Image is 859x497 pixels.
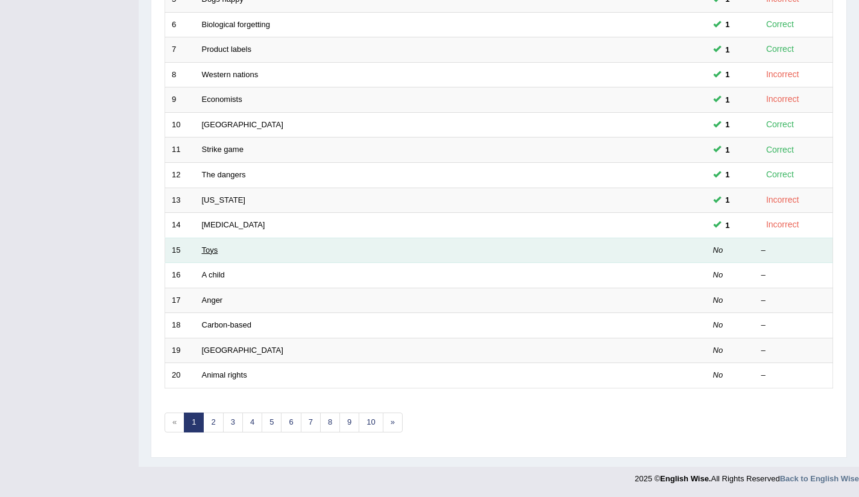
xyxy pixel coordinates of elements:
[165,313,195,338] td: 18
[165,263,195,288] td: 16
[761,68,804,81] div: Incorrect
[721,68,735,81] span: You can still take this question
[721,219,735,232] span: You can still take this question
[301,413,321,432] a: 7
[202,95,242,104] a: Economists
[165,62,195,87] td: 8
[761,345,826,356] div: –
[165,162,195,188] td: 12
[202,195,245,204] a: [US_STATE]
[165,12,195,37] td: 6
[359,413,383,432] a: 10
[761,270,826,281] div: –
[761,168,799,182] div: Correct
[202,70,259,79] a: Western nations
[281,413,301,432] a: 6
[761,42,799,56] div: Correct
[165,188,195,213] td: 13
[165,413,184,432] span: «
[721,93,735,106] span: You can still take this question
[202,245,218,255] a: Toys
[165,363,195,388] td: 20
[713,370,723,379] em: No
[202,170,246,179] a: The dangers
[202,296,223,305] a: Anger
[761,320,826,331] div: –
[223,413,243,432] a: 3
[761,370,826,381] div: –
[721,194,735,206] span: You can still take this question
[721,144,735,156] span: You can still take this question
[165,37,195,63] td: 7
[635,467,859,484] div: 2025 © All Rights Reserved
[713,320,723,329] em: No
[165,112,195,138] td: 10
[165,138,195,163] td: 11
[242,413,262,432] a: 4
[713,296,723,305] em: No
[203,413,223,432] a: 2
[202,145,244,154] a: Strike game
[165,87,195,113] td: 9
[761,92,804,106] div: Incorrect
[202,45,251,54] a: Product labels
[202,270,225,279] a: A child
[761,143,799,157] div: Correct
[780,474,859,483] a: Back to English Wise
[165,238,195,263] td: 15
[721,43,735,56] span: You can still take this question
[165,288,195,313] td: 17
[761,17,799,31] div: Correct
[713,346,723,355] em: No
[262,413,282,432] a: 5
[202,346,283,355] a: [GEOGRAPHIC_DATA]
[202,220,265,229] a: [MEDICAL_DATA]
[761,245,826,256] div: –
[761,218,804,232] div: Incorrect
[761,118,799,131] div: Correct
[165,213,195,238] td: 14
[383,413,403,432] a: »
[184,413,204,432] a: 1
[721,168,735,181] span: You can still take this question
[202,370,247,379] a: Animal rights
[721,118,735,131] span: You can still take this question
[761,193,804,207] div: Incorrect
[660,474,711,483] strong: English Wise.
[713,245,723,255] em: No
[713,270,723,279] em: No
[339,413,359,432] a: 9
[202,320,251,329] a: Carbon-based
[320,413,340,432] a: 8
[761,295,826,306] div: –
[202,20,270,29] a: Biological forgetting
[165,338,195,363] td: 19
[721,18,735,31] span: You can still take this question
[202,120,283,129] a: [GEOGRAPHIC_DATA]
